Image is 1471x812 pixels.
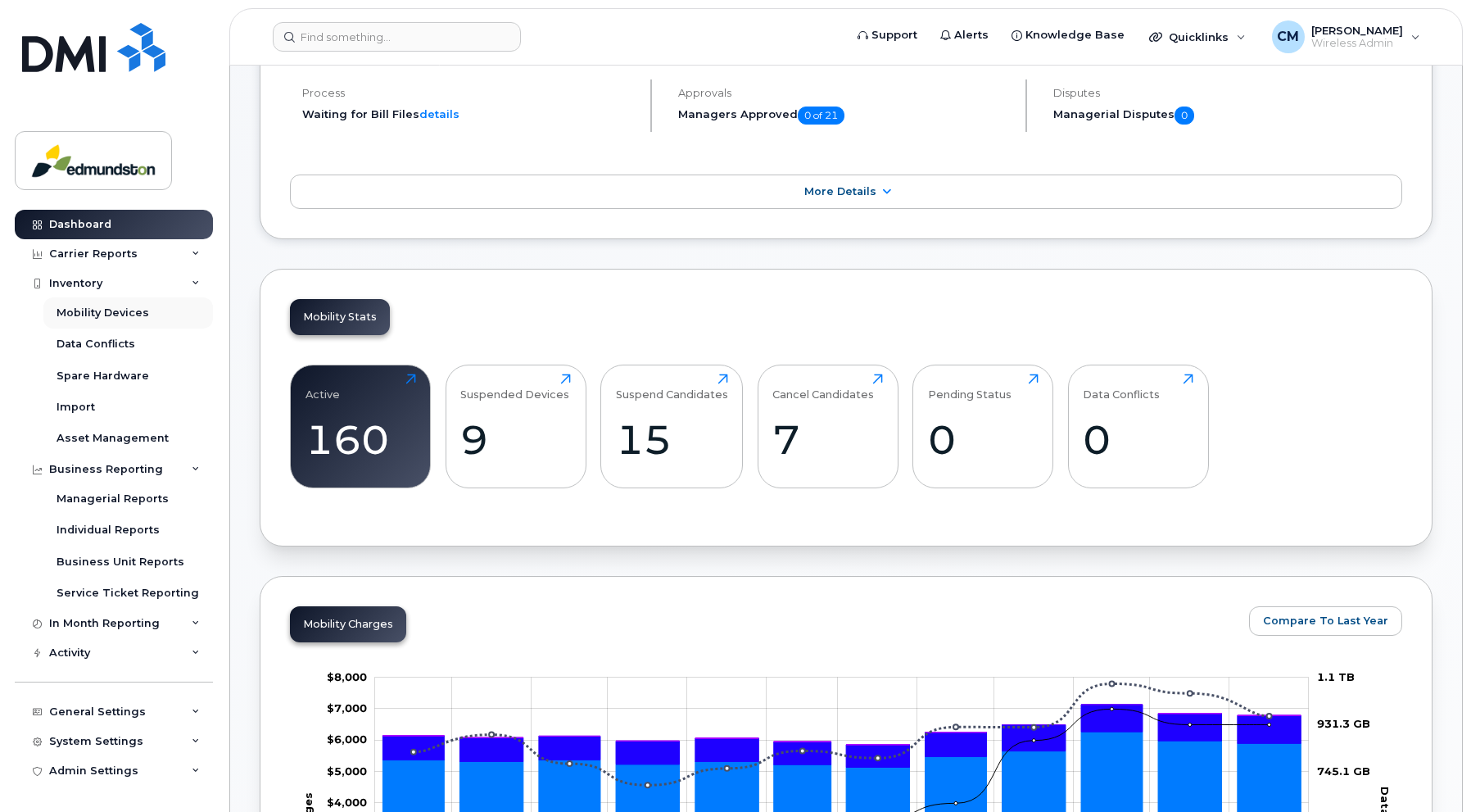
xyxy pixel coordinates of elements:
[772,374,883,479] a: Cancel Candidates7
[327,796,367,809] g: $0
[1025,27,1125,43] span: Knowledge Base
[678,107,1012,125] h5: Managers Approved
[616,415,728,464] div: 15
[327,701,367,714] g: $0
[1311,24,1403,37] span: [PERSON_NAME]
[1138,20,1257,53] div: Quicklinks
[1311,37,1403,50] span: Wireless Admin
[871,27,917,43] span: Support
[772,415,883,464] div: 7
[1175,107,1194,125] span: 0
[928,374,1039,479] a: Pending Status0
[1317,764,1370,777] tspan: 745.1 GB
[1261,20,1432,53] div: Christian Michaud
[1249,606,1402,636] button: Compare To Last Year
[954,27,989,43] span: Alerts
[1053,87,1402,99] h4: Disputes
[419,107,459,120] a: details
[306,415,416,464] div: 160
[327,701,367,714] tspan: $7,000
[1263,613,1388,628] span: Compare To Last Year
[302,87,636,99] h4: Process
[460,415,571,464] div: 9
[327,669,367,683] tspan: $8,000
[772,374,874,401] div: Cancel Candidates
[1083,374,1193,479] a: Data Conflicts0
[1317,717,1370,730] tspan: 931.3 GB
[928,374,1012,401] div: Pending Status
[1277,27,1299,47] span: CM
[327,764,367,777] tspan: $5,000
[302,107,636,122] li: Waiting for Bill Files
[460,374,569,401] div: Suspended Devices
[460,374,571,479] a: Suspended Devices9
[306,374,340,401] div: Active
[327,733,367,746] g: $0
[928,415,1039,464] div: 0
[804,185,876,197] span: More Details
[273,22,521,52] input: Find something...
[616,374,728,479] a: Suspend Candidates15
[327,669,367,683] g: $0
[327,733,367,746] tspan: $6,000
[1000,19,1136,52] a: Knowledge Base
[382,705,1301,767] g: HST
[1053,107,1402,125] h5: Managerial Disputes
[306,374,416,479] a: Active160
[327,764,367,777] g: $0
[1083,415,1193,464] div: 0
[1169,30,1229,43] span: Quicklinks
[327,796,367,809] tspan: $4,000
[616,374,728,401] div: Suspend Candidates
[678,87,1012,99] h4: Approvals
[1083,374,1160,401] div: Data Conflicts
[929,19,1000,52] a: Alerts
[846,19,929,52] a: Support
[798,107,844,125] span: 0 of 21
[1317,669,1355,683] tspan: 1.1 TB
